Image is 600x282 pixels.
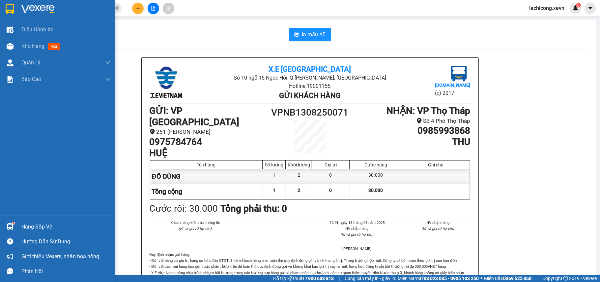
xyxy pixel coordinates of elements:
[150,66,183,99] img: logo.jpg
[345,275,396,282] span: Cung cấp máy in - giấy in:
[421,226,454,231] i: (Kí và ghi rõ họ tên)
[148,3,159,14] button: file-add
[368,188,383,193] span: 30.000
[48,43,60,50] span: mới
[435,83,470,88] b: [DOMAIN_NAME]
[7,76,14,83] img: solution-icon
[115,5,119,12] span: close-circle
[7,26,14,33] img: warehouse-icon
[287,162,310,167] div: Khối lượng
[503,276,531,281] strong: 0369 525 060
[270,105,350,120] h1: VPNB1308250071
[7,223,14,230] img: warehouse-icon
[13,222,14,224] sup: 1
[435,89,470,97] li: (c) 2017
[152,188,183,195] span: Tổng cộng
[387,105,471,116] b: NHẬN : VP Thọ Tháp
[150,201,218,216] div: Cước rồi : 30.000
[21,222,110,232] div: Hàng sắp về
[576,3,581,8] sup: 6
[314,162,348,167] div: Giá trị
[115,6,119,10] span: close-circle
[340,232,373,237] i: (Kí và ghi rõ họ tên)
[264,162,284,167] div: Số lượng
[279,91,341,100] b: Gửi khách hàng
[179,226,212,231] i: (Kí và ghi rõ họ tên)
[339,275,340,282] span: |
[263,169,286,184] div: 1
[524,4,570,12] span: lechicong.xevn
[350,125,470,136] h1: 0985993868
[577,3,580,8] span: 6
[7,43,14,50] img: warehouse-icon
[573,5,579,11] img: icon-new-feature
[150,129,155,134] span: environment
[7,268,13,274] span: message
[325,246,390,252] li: [PERSON_NAME]
[312,169,350,184] div: 0
[269,65,351,73] b: X.E [GEOGRAPHIC_DATA]
[484,275,531,282] span: Miền Bắc
[21,58,41,67] span: Quản Lý
[21,25,53,34] span: Điều hành xe
[62,24,275,33] li: Hotline: 19001155
[105,77,110,82] span: down
[480,277,482,280] span: ⚪️
[416,118,422,123] span: environment
[150,169,263,184] div: ĐỒ DÙNG
[563,276,568,281] span: copyright
[405,220,471,226] li: NV nhận hàng
[132,3,144,14] button: plus
[302,30,326,39] span: In mẫu A5
[150,136,270,148] h1: 0975784764
[350,169,402,184] div: 30.000
[451,66,467,82] img: logo.jpg
[150,148,270,159] h1: HUỆ
[221,203,287,214] b: Tổng phải thu: 0
[350,136,470,148] h1: THU
[203,82,417,90] li: Hotline: 19001155
[105,60,110,65] span: down
[286,169,312,184] div: 2
[21,43,44,49] span: Kho hàng
[404,162,468,167] div: Ghi chú
[6,4,14,14] img: logo-vxr
[350,117,470,125] li: Số 4 Phố Thọ Tháp
[21,75,41,83] span: Báo cáo
[62,16,275,24] li: Số 10 ngõ 15 Ngọc Hồi, Q.[PERSON_NAME], [GEOGRAPHIC_DATA]
[536,275,537,282] span: |
[7,59,14,66] img: warehouse-icon
[8,48,83,59] b: GỬI : VP Thọ Tháp
[150,105,240,127] b: GỬI : VP [GEOGRAPHIC_DATA]
[21,237,110,247] div: Hướng dẫn sử dụng
[351,162,400,167] div: Cước hàng
[152,162,261,167] div: Tên hàng
[151,6,156,11] span: file-add
[273,188,275,193] span: 1
[8,8,41,41] img: logo.jpg
[163,220,228,226] li: Khách hàng kiểm tra thông tin
[166,6,171,11] span: aim
[398,275,479,282] span: Miền Nam
[21,266,110,276] div: Phản hồi
[325,226,390,231] li: NV nhận hàng
[418,276,479,281] strong: 0708 023 035 - 0935 103 250
[298,188,300,193] span: 2
[325,220,390,226] li: 11:14, ngày 13 tháng 08 năm 2025
[329,188,332,193] span: 0
[294,32,300,38] span: printer
[305,276,334,281] strong: 1900 633 818
[163,3,174,14] button: aim
[587,5,593,11] span: caret-down
[585,3,596,14] button: caret-down
[150,127,270,136] li: 251 [PERSON_NAME]
[289,28,331,41] button: printerIn mẫu A5
[136,6,140,11] span: plus
[21,252,99,261] span: Giới thiệu Vexere, nhận hoa hồng
[203,74,417,82] li: Số 10 ngõ 15 Ngọc Hồi, Q.[PERSON_NAME], [GEOGRAPHIC_DATA]
[7,253,13,260] span: notification
[7,238,13,245] span: question-circle
[273,275,334,282] span: Hỗ trợ kỹ thuật:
